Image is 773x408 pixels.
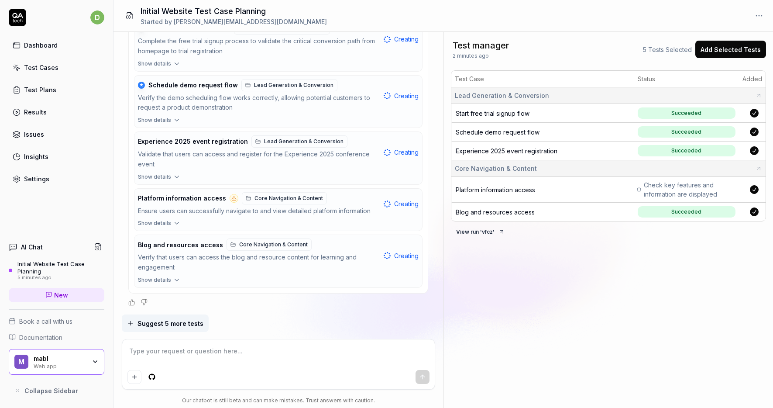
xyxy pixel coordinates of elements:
[456,147,557,155] a: Experience 2025 event registration
[739,71,766,87] th: Added
[134,76,422,117] button: ★Schedule demo request flowLead Generation & ConversionVerify the demo scheduling flow works corr...
[141,17,327,26] div: Started by
[456,208,535,216] a: Blog and resources access
[9,148,104,165] a: Insights
[24,386,78,395] span: Collapse Sidebar
[90,10,104,24] span: d
[138,149,380,169] div: Validate that users can access and register for the Experience 2025 conference event
[134,132,422,173] button: Experience 2025 event registrationLead Generation & ConversionValidate that users can access and ...
[451,71,634,87] th: Test Case
[9,37,104,54] a: Dashboard
[239,241,308,249] span: Core Navigation & Content
[24,174,49,183] div: Settings
[254,194,323,202] span: Core Navigation & Content
[138,138,248,145] span: Experience 2025 event registration
[134,219,422,231] button: Show details
[254,81,333,89] span: Lead Generation & Conversion
[19,333,62,342] span: Documentation
[451,227,510,235] a: View run 'vfcz'
[138,276,171,284] span: Show details
[138,241,223,249] span: Blog and resources access
[671,109,701,117] div: Succeeded
[9,126,104,143] a: Issues
[134,276,422,287] button: Show details
[138,36,380,56] div: Complete the free trial signup process to validate the critical conversion path from homepage to ...
[134,173,422,184] button: Show details
[455,91,549,100] span: Lead Generation & Conversion
[141,299,148,306] button: Negative feedback
[634,71,739,87] th: Status
[34,362,86,369] div: Web app
[9,260,104,280] a: Initial Website Test Case Planning5 minutes ago
[9,349,104,375] button: mmablWeb app
[137,319,203,328] span: Suggest 5 more tests
[34,355,86,363] div: mabl
[671,208,701,216] div: Succeeded
[671,147,701,155] div: Succeeded
[643,45,692,54] span: 5 Tests Selected
[138,206,380,216] div: Ensure users can successfully navigate to and view detailed platform information
[21,242,43,252] h4: AI Chat
[24,107,47,117] div: Results
[138,219,171,227] span: Show details
[138,173,171,181] span: Show details
[456,128,539,136] a: Schedule demo request flow
[138,194,226,202] span: Platform information access
[122,397,435,405] div: Our chatbot is still beta and can make mistakes. Trust answers with caution.
[54,290,68,300] span: New
[9,170,104,187] a: Settings
[134,60,422,71] button: Show details
[394,148,419,157] span: Creating
[24,63,58,72] div: Test Cases
[453,39,509,52] span: Test manager
[138,60,171,68] span: Show details
[24,85,56,94] div: Test Plans
[134,189,422,220] button: Platform information accessCore Navigation & ContentEnsure users can successfully navigate to and...
[141,5,327,17] h1: Initial Website Test Case Planning
[242,192,327,204] a: Core Navigation & Content
[394,199,419,208] span: Creating
[134,235,422,276] button: Blog and resources accessCore Navigation & ContentVerify that users can access the blog and resou...
[695,41,766,58] button: Add Selected Tests
[394,91,419,100] span: Creating
[9,333,104,342] a: Documentation
[24,41,58,50] div: Dashboard
[24,130,44,139] div: Issues
[148,81,238,89] span: Schedule demo request flow
[19,317,72,326] span: Book a call with us
[17,275,104,281] div: 5 minutes ago
[394,35,419,44] span: Creating
[456,110,529,117] a: Start free trial signup flow
[138,82,145,89] div: ★
[9,59,104,76] a: Test Cases
[174,18,327,25] span: [PERSON_NAME][EMAIL_ADDRESS][DOMAIN_NAME]
[644,180,735,199] span: Check key features and information are displayed
[453,52,489,60] span: 2 minutes ago
[9,104,104,121] a: Results
[138,93,380,113] div: Verify the demo scheduling flow works correctly, allowing potential customers to request a produc...
[227,239,312,251] a: Core Navigation & Content
[671,128,701,136] div: Succeeded
[9,382,104,399] button: Collapse Sidebar
[14,355,28,369] span: m
[134,19,422,60] button: Start free trial signup flowLead Generation & ConversionComplete the free trial signup process to...
[251,135,347,148] a: Lead Generation & Conversion
[455,164,537,173] span: Core Navigation & Content
[451,225,510,239] button: View run 'vfcz'
[134,116,422,128] button: Show details
[9,317,104,326] a: Book a call with us
[138,252,380,273] div: Verify that users can access the blog and resource content for learning and engagement
[241,79,337,91] a: Lead Generation & Conversion
[394,251,419,260] span: Creating
[264,138,344,145] span: Lead Generation & Conversion
[138,116,171,124] span: Show details
[127,370,141,384] button: Add attachment
[456,186,535,194] a: Platform information access
[9,288,104,302] a: New
[9,81,104,98] a: Test Plans
[17,260,104,275] div: Initial Website Test Case Planning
